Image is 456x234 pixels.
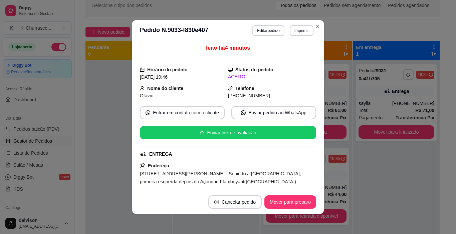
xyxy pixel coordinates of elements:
[241,110,246,115] span: whats-app
[140,126,316,139] button: starEnviar link de avaliação
[140,67,145,72] span: calendar
[290,25,313,36] button: Imprimir
[228,93,270,98] span: [PHONE_NUMBER]
[228,86,233,91] span: phone
[147,86,183,91] strong: Nome do cliente
[264,195,316,209] button: Mover para preparo
[200,130,204,135] span: star
[252,25,284,36] button: Editarpedido
[235,86,254,91] strong: Telefone
[140,163,145,168] span: pushpin
[146,110,150,115] span: whats-app
[228,73,316,80] div: ACEITO
[312,21,323,32] button: Close
[206,45,250,51] span: feito há 4 minutos
[149,151,172,158] div: ENTREGA
[148,163,169,168] strong: Endereço
[235,67,273,72] strong: Status do pedido
[140,74,168,80] span: [DATE] 19:46
[140,93,153,98] span: Otávio
[140,106,225,119] button: whats-appEntrar em contato com o cliente
[140,25,208,36] h3: Pedido N. 9033-f830e407
[140,171,301,184] span: [STREET_ADDRESS][PERSON_NAME] - Subindo a [GEOGRAPHIC_DATA], primeira esquerda depois do Açougue ...
[140,86,145,91] span: user
[231,106,316,119] button: whats-appEnviar pedido ao WhatsApp
[208,195,262,209] button: close-circleCancelar pedido
[214,200,219,204] span: close-circle
[147,67,188,72] strong: Horário do pedido
[228,67,233,72] span: desktop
